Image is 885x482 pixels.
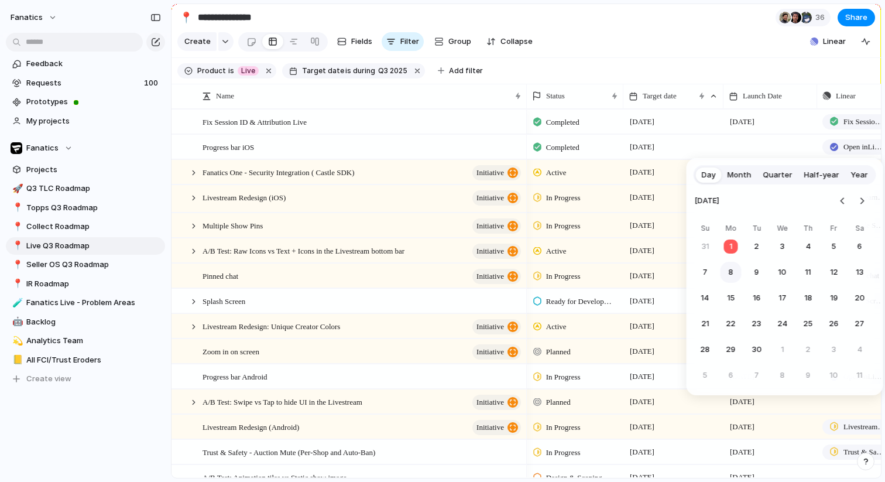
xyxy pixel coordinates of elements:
[798,288,819,309] button: Thursday, September 18th, 2025
[695,223,716,236] th: Sunday
[722,166,757,184] button: Month
[746,236,767,257] button: Tuesday, September 2nd, 2025
[772,313,793,334] button: Wednesday, September 24th, 2025
[721,339,742,360] button: Monday, September 29th, 2025
[695,365,716,386] button: Sunday, October 5th, 2025
[849,339,870,360] button: Saturday, October 4th, 2025
[696,166,722,184] button: Day
[798,236,819,257] button: Thursday, September 4th, 2025
[721,262,742,283] button: Monday, September 8th, 2025
[695,339,716,360] button: Sunday, September 28th, 2025
[757,166,798,184] button: Quarter
[772,262,793,283] button: Wednesday, September 10th, 2025
[851,169,868,181] span: Year
[702,169,716,181] span: Day
[824,365,845,386] button: Friday, October 10th, 2025
[849,288,870,309] button: Saturday, September 20th, 2025
[772,288,793,309] button: Wednesday, September 17th, 2025
[695,313,716,334] button: Sunday, September 21st, 2025
[746,365,767,386] button: Tuesday, October 7th, 2025
[824,313,845,334] button: Friday, September 26th, 2025
[695,262,716,283] button: Sunday, September 7th, 2025
[772,223,793,236] th: Wednesday
[695,236,716,257] button: Sunday, August 31st, 2025
[798,365,819,386] button: Thursday, October 9th, 2025
[824,223,845,236] th: Friday
[798,262,819,283] button: Thursday, September 11th, 2025
[721,365,742,386] button: Monday, October 6th, 2025
[798,313,819,334] button: Thursday, September 25th, 2025
[849,313,870,334] button: Saturday, September 27th, 2025
[695,188,719,214] span: [DATE]
[721,223,742,236] th: Monday
[772,339,793,360] button: Wednesday, October 1st, 2025
[824,262,845,283] button: Friday, September 12th, 2025
[746,339,767,360] button: Tuesday, September 30th, 2025
[728,169,752,181] span: Month
[746,288,767,309] button: Tuesday, September 16th, 2025
[746,313,767,334] button: Tuesday, September 23rd, 2025
[849,262,870,283] button: Saturday, September 13th, 2025
[763,169,793,181] span: Quarter
[824,288,845,309] button: Friday, September 19th, 2025
[824,339,845,360] button: Friday, October 3rd, 2025
[854,193,870,209] button: Go to the Next Month
[772,236,793,257] button: Wednesday, September 3rd, 2025
[695,223,870,386] table: September 2025
[849,365,870,386] button: Saturday, October 11th, 2025
[804,169,839,181] span: Half-year
[835,193,851,209] button: Go to the Previous Month
[849,223,870,236] th: Saturday
[849,236,870,257] button: Saturday, September 6th, 2025
[772,365,793,386] button: Wednesday, October 8th, 2025
[798,223,819,236] th: Thursday
[721,236,742,257] button: Today, Monday, September 1st, 2025
[798,166,845,184] button: Half-year
[746,262,767,283] button: Tuesday, September 9th, 2025
[721,288,742,309] button: Monday, September 15th, 2025
[721,313,742,334] button: Monday, September 22nd, 2025
[845,166,874,184] button: Year
[746,223,767,236] th: Tuesday
[798,339,819,360] button: Thursday, October 2nd, 2025
[824,236,845,257] button: Friday, September 5th, 2025
[695,288,716,309] button: Sunday, September 14th, 2025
